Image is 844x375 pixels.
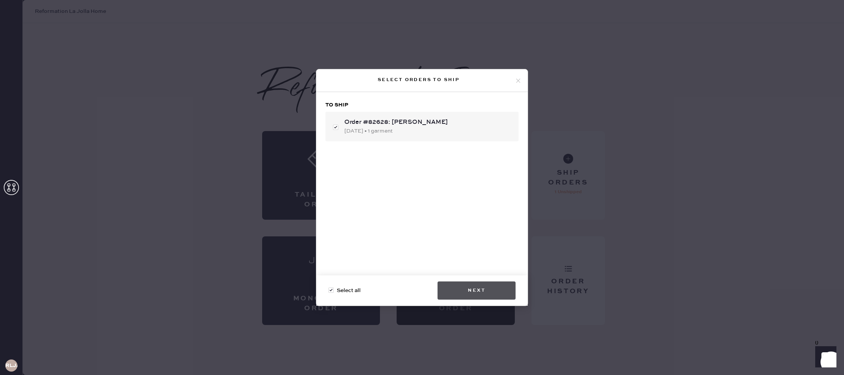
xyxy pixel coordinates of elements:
h3: To ship [325,101,519,109]
button: Next [438,281,516,300]
div: Select orders to ship [322,75,515,84]
div: Order #82628: [PERSON_NAME] [344,118,513,127]
h3: RLJA [5,363,17,368]
div: [DATE] • 1 garment [344,127,513,135]
iframe: Front Chat [808,341,841,373]
span: Select all [337,286,361,295]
